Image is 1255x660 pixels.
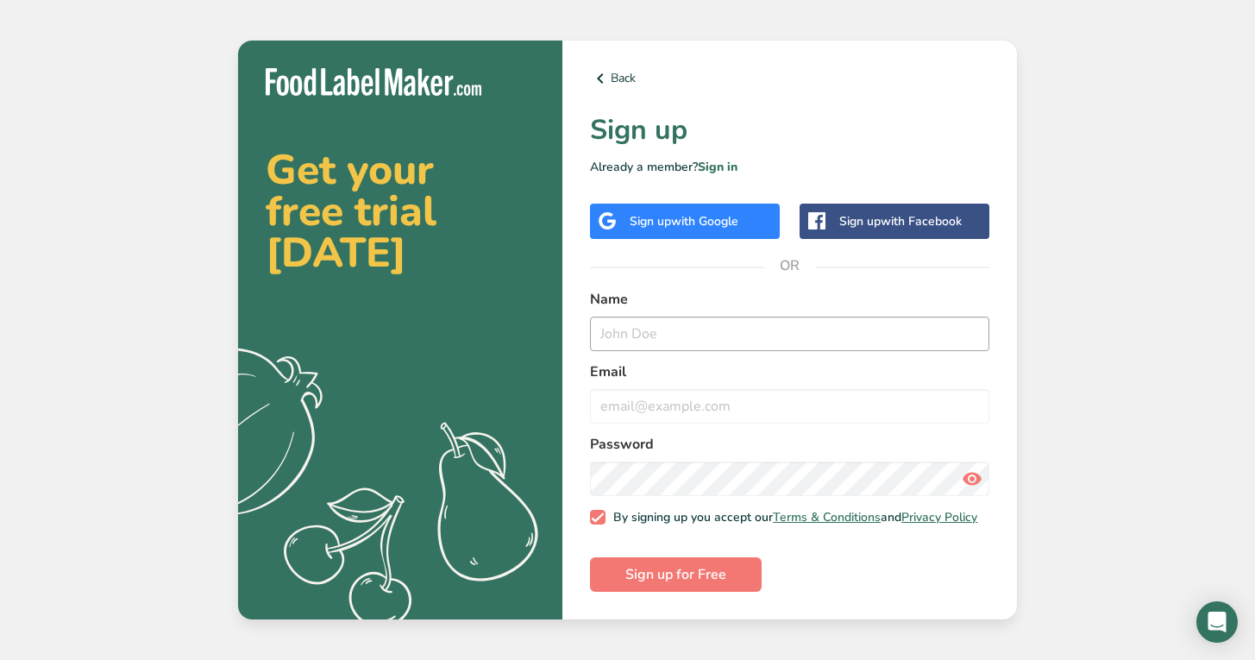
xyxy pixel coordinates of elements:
label: Name [590,289,989,310]
h2: Get your free trial [DATE] [266,149,535,273]
div: Sign up [630,212,738,230]
label: Password [590,434,989,455]
span: OR [764,240,816,292]
h1: Sign up [590,110,989,151]
span: with Facebook [881,213,962,229]
div: Sign up [839,212,962,230]
span: Sign up for Free [625,564,726,585]
input: email@example.com [590,389,989,424]
p: Already a member? [590,158,989,176]
a: Back [590,68,989,89]
label: Email [590,361,989,382]
input: John Doe [590,317,989,351]
button: Sign up for Free [590,557,762,592]
span: By signing up you accept our and [606,510,978,525]
a: Privacy Policy [901,509,977,525]
a: Sign in [698,159,737,175]
span: with Google [671,213,738,229]
div: Open Intercom Messenger [1196,601,1238,643]
img: Food Label Maker [266,68,481,97]
a: Terms & Conditions [773,509,881,525]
